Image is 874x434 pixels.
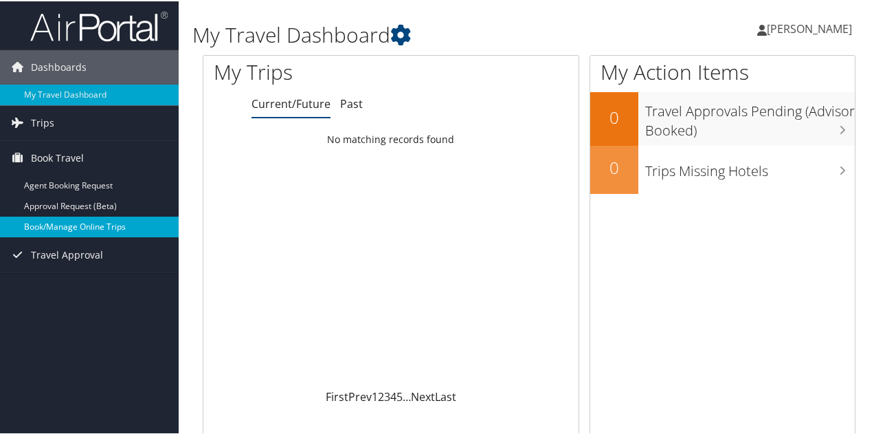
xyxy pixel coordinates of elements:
span: Dashboards [31,49,87,83]
h1: My Travel Dashboard [192,19,641,48]
a: 5 [396,388,403,403]
h3: Trips Missing Hotels [645,153,855,180]
span: Travel Approval [31,237,103,271]
a: Prev [348,388,372,403]
a: 4 [390,388,396,403]
a: Last [435,388,456,403]
a: Current/Future [251,95,330,110]
h3: Travel Approvals Pending (Advisor Booked) [645,94,855,139]
span: … [403,388,411,403]
a: [PERSON_NAME] [757,7,866,48]
span: [PERSON_NAME] [767,20,852,35]
a: 3 [384,388,390,403]
h1: My Action Items [590,56,855,85]
h2: 0 [590,155,638,178]
a: 2 [378,388,384,403]
a: 0Trips Missing Hotels [590,144,855,193]
span: Book Travel [31,140,84,174]
img: airportal-logo.png [30,9,168,41]
h1: My Trips [214,56,412,85]
a: Next [411,388,435,403]
a: Past [340,95,363,110]
h2: 0 [590,105,638,128]
a: First [326,388,348,403]
span: Trips [31,105,54,139]
a: 0Travel Approvals Pending (Advisor Booked) [590,91,855,144]
td: No matching records found [203,126,579,151]
a: 1 [372,388,378,403]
